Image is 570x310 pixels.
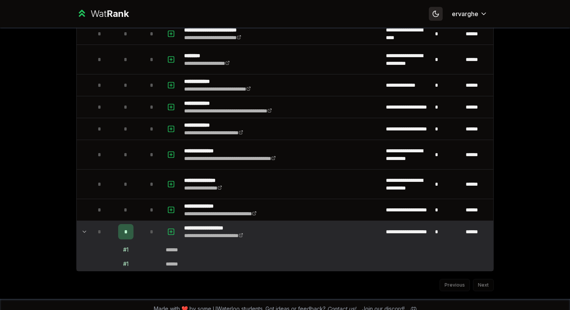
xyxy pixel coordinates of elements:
[123,246,128,254] div: # 1
[452,9,478,18] span: ervarghe
[76,8,129,20] a: WatRank
[446,7,494,21] button: ervarghe
[91,8,129,20] div: Wat
[107,8,129,19] span: Rank
[123,260,128,268] div: # 1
